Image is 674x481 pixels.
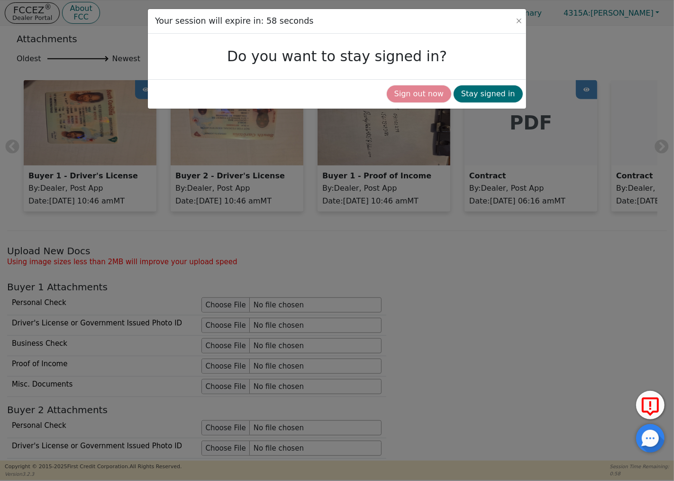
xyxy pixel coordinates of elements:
h3: Do you want to stay signed in? [153,46,521,67]
button: Report Error to FCC [636,391,665,419]
button: Stay signed in [454,85,523,102]
button: Close [514,16,524,26]
button: Sign out now [387,85,451,102]
h3: Your session will expire in: 58 seconds [153,14,316,28]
